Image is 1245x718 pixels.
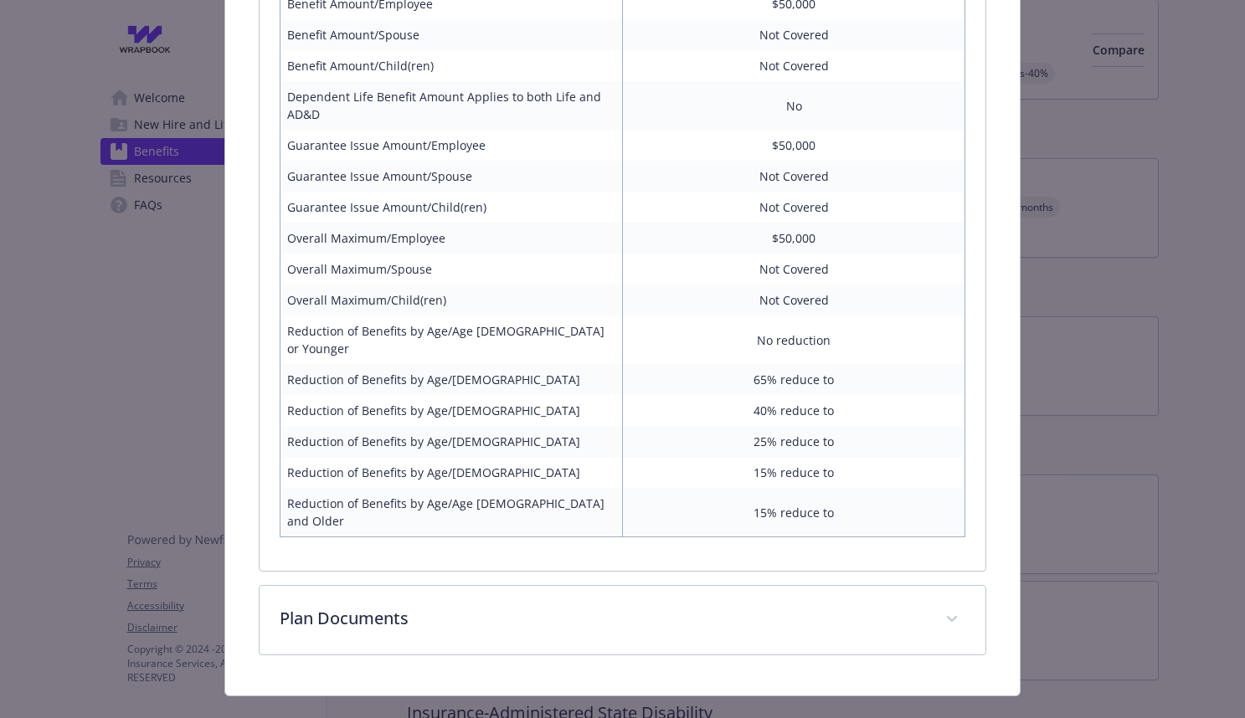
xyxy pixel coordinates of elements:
[280,606,926,631] p: Plan Documents
[622,161,965,192] td: Not Covered
[622,395,965,426] td: 40% reduce to
[622,364,965,395] td: 65% reduce to
[622,254,965,285] td: Not Covered
[622,19,965,50] td: Not Covered
[622,50,965,81] td: Not Covered
[622,192,965,223] td: Not Covered
[280,315,622,364] td: Reduction of Benefits by Age/Age [DEMOGRAPHIC_DATA] or Younger
[280,285,622,315] td: Overall Maximum/Child(ren)
[280,223,622,254] td: Overall Maximum/Employee
[622,81,965,130] td: No
[622,315,965,364] td: No reduction
[280,130,622,161] td: Guarantee Issue Amount/Employee
[280,364,622,395] td: Reduction of Benefits by Age/[DEMOGRAPHIC_DATA]
[622,223,965,254] td: $50,000
[280,50,622,81] td: Benefit Amount/Child(ren)
[622,130,965,161] td: $50,000
[260,586,986,654] div: Plan Documents
[280,192,622,223] td: Guarantee Issue Amount/Child(ren)
[622,285,965,315] td: Not Covered
[280,457,622,488] td: Reduction of Benefits by Age/[DEMOGRAPHIC_DATA]
[280,426,622,457] td: Reduction of Benefits by Age/[DEMOGRAPHIC_DATA]
[622,426,965,457] td: 25% reduce to
[280,81,622,130] td: Dependent Life Benefit Amount Applies to both Life and AD&D
[622,457,965,488] td: 15% reduce to
[280,395,622,426] td: Reduction of Benefits by Age/[DEMOGRAPHIC_DATA]
[280,161,622,192] td: Guarantee Issue Amount/Spouse
[622,488,965,537] td: 15% reduce to
[280,488,622,537] td: Reduction of Benefits by Age/Age [DEMOGRAPHIC_DATA] and Older
[280,19,622,50] td: Benefit Amount/Spouse
[280,254,622,285] td: Overall Maximum/Spouse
